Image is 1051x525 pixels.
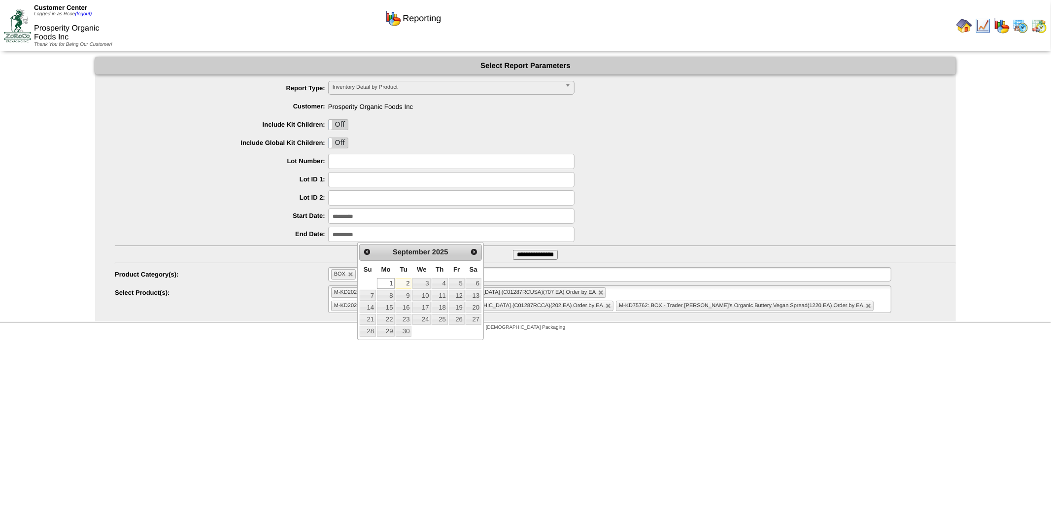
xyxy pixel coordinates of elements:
[393,248,430,256] span: September
[377,314,395,325] a: 22
[34,24,100,41] span: Prosperity Organic Foods Inc
[115,212,328,219] label: Start Date:
[115,121,328,128] label: Include Kit Children:
[396,278,411,289] a: 2
[115,139,328,146] label: Include Global Kit Children:
[360,314,376,325] a: 21
[115,194,328,201] label: Lot ID 2:
[449,302,465,313] a: 19
[432,302,447,313] a: 18
[975,18,991,34] img: line_graph.gif
[1031,18,1047,34] img: calendarinout.gif
[385,10,401,26] img: graph.gif
[34,11,92,17] span: Logged in as Rcoe
[329,138,348,148] label: Off
[364,266,372,273] span: Sunday
[75,11,92,17] a: (logout)
[95,57,956,74] div: Select Report Parameters
[377,278,395,289] a: 1
[956,18,972,34] img: home.gif
[329,120,348,130] label: Off
[360,302,376,313] a: 14
[396,302,411,313] a: 16
[619,303,863,309] span: M-KD75762: BOX - Trader [PERSON_NAME]'s Organic Buttery Vegan Spread(1220 EA) Order by EA
[34,42,112,47] span: Thank You for Being Our Customer!
[470,266,477,273] span: Saturday
[449,290,465,301] a: 12
[34,4,87,11] span: Customer Center
[449,314,465,325] a: 26
[468,245,480,258] a: Next
[334,271,345,277] span: BOX
[466,314,481,325] a: 27
[328,138,349,148] div: OnOff
[449,278,465,289] a: 5
[470,248,478,256] span: Next
[396,326,411,337] a: 30
[334,303,603,309] span: M-KD202CA: BOX - MELT SPREAD TARTINADE [GEOGRAPHIC_DATA] (C01287RCCA)(202 EA) Order by EA
[115,157,328,165] label: Lot Number:
[453,266,460,273] span: Friday
[115,103,328,110] label: Customer:
[115,271,328,278] label: Product Category(s):
[115,99,956,110] span: Prosperity Organic Foods Inc
[377,326,395,337] a: 29
[1013,18,1028,34] img: calendarprod.gif
[432,290,447,301] a: 11
[400,266,407,273] span: Tuesday
[994,18,1010,34] img: graph.gif
[486,325,565,330] span: [DEMOGRAPHIC_DATA] Packaging
[328,119,349,130] div: OnOff
[417,266,427,273] span: Wednesday
[115,175,328,183] label: Lot ID 1:
[377,290,395,301] a: 8
[432,314,447,325] a: 25
[403,13,441,24] span: Reporting
[115,230,328,238] label: End Date:
[360,326,376,337] a: 28
[361,245,373,258] a: Prev
[360,290,376,301] a: 7
[115,84,328,92] label: Report Type:
[466,302,481,313] a: 20
[466,290,481,301] a: 13
[4,9,31,42] img: ZoRoCo_Logo(Green%26Foil)%20jpg.webp
[381,266,391,273] span: Monday
[432,248,448,256] span: 2025
[396,290,411,301] a: 9
[412,290,431,301] a: 10
[377,302,395,313] a: 15
[333,81,561,93] span: Inventory Detail by Product
[412,314,431,325] a: 24
[412,302,431,313] a: 17
[436,266,443,273] span: Thursday
[115,289,328,296] label: Select Product(s):
[466,278,481,289] a: 6
[396,314,411,325] a: 23
[412,278,431,289] a: 3
[334,289,596,295] span: M-KD202: BOX - MELT RICH AND CREAMY [GEOGRAPHIC_DATA] (C01287RCUSA)(707 EA) Order by EA
[432,278,447,289] a: 4
[363,248,371,256] span: Prev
